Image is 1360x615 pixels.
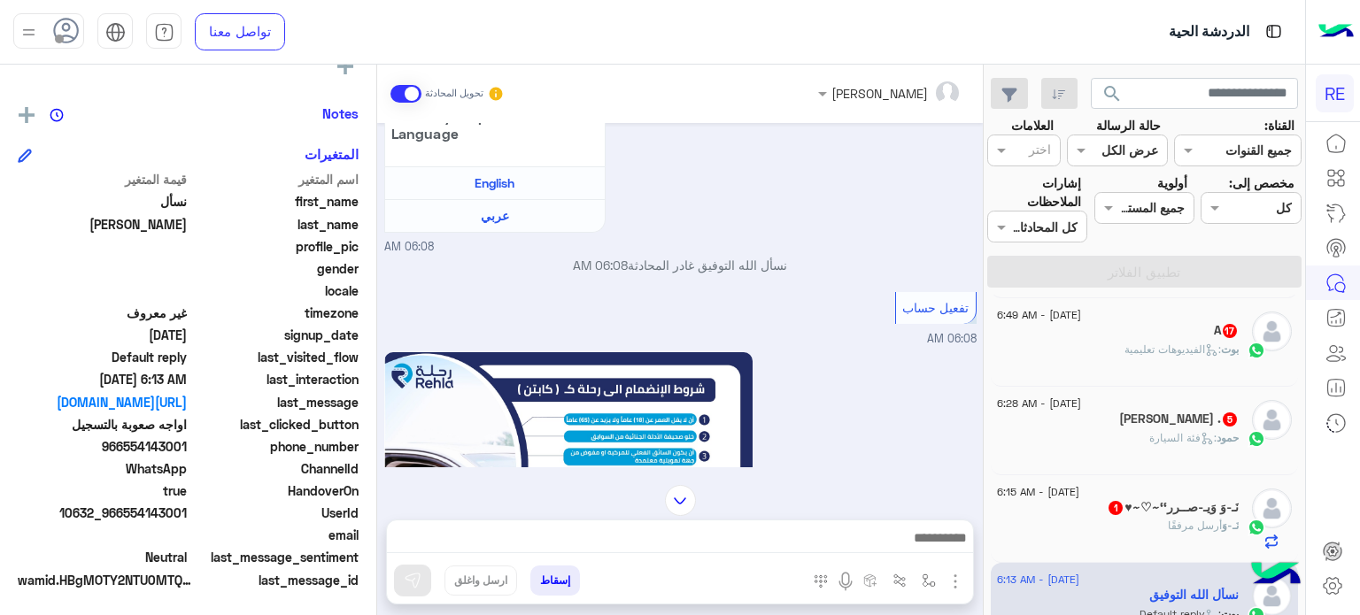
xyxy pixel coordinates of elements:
[190,370,359,388] span: last_interaction
[18,170,187,188] span: قيمة المتغير
[18,21,40,43] img: profile
[1096,116,1161,135] label: حالة الرسالة
[814,574,828,588] img: make a call
[1029,140,1054,163] div: اختر
[18,192,187,211] span: نسأل
[987,173,1081,211] label: إشارات الملاحظات
[1107,500,1238,515] h5: ‏​نَـ-وَ وَيـ-صــرر‘‘~♡~♥
[190,548,359,566] span: last_message_sentiment
[1223,324,1237,338] span: 17
[18,526,187,544] span: null
[573,258,628,273] span: 06:08 AM
[154,22,174,42] img: tab
[1214,323,1239,338] h5: A
[856,565,885,595] button: create order
[190,237,359,256] span: profile_pic
[902,300,969,315] span: تفعيل حساب
[18,437,187,456] span: 966554143001
[1223,412,1237,427] span: 5
[18,481,187,500] span: true
[1316,74,1354,112] div: RE
[1222,519,1239,532] span: ‏​نَـ-وَ
[18,548,187,566] span: 0
[1248,342,1265,359] img: WhatsApp
[190,393,359,411] span: last_message
[915,565,944,595] button: select flow
[190,504,359,522] span: UserId
[1252,400,1292,440] img: defaultAdmin.png
[190,326,359,344] span: signup_date
[922,573,936,588] img: select flow
[146,13,182,50] a: tab
[1263,20,1285,42] img: tab
[1119,411,1239,427] h5: حمود الشمري .
[190,215,359,234] span: last_name
[18,259,187,278] span: null
[18,304,187,322] span: غير معروف
[1011,116,1054,135] label: العلامات
[190,348,359,366] span: last_visited_flow
[190,192,359,211] span: first_name
[305,146,359,162] h6: المتغيرات
[1168,519,1222,532] span: أرسل مرفقًا
[1318,13,1354,50] img: Logo
[384,352,753,567] img: %D8%A7%D9%84%D9%83%D8%A8%D8%A7%D8%AA%D9%86%202022%202.jpg
[1245,544,1307,606] img: hulul-logo.png
[1091,78,1134,116] button: search
[997,484,1079,500] span: [DATE] - 6:15 AM
[18,281,187,300] span: null
[1248,430,1265,448] img: WhatsApp
[50,108,64,122] img: notes
[18,326,187,344] span: 2025-08-14T02:58:16.403Z
[190,170,359,188] span: اسم المتغير
[475,175,514,190] span: English
[18,348,187,366] span: Default reply
[425,87,483,101] small: تحويل المحادثة
[1252,488,1292,528] img: defaultAdmin.png
[18,215,187,234] span: الله التوفيق
[384,239,434,256] span: 06:08 AM
[18,393,187,411] a: [URL][DOMAIN_NAME]
[1221,342,1239,356] span: بوت
[18,571,195,589] span: wamid.HBgMOTY2NTU0MTQzMDAxFQIAEhggMDlCOUQ3RDI4OUVGQUU0RUEyNzU1NjFEQkJDODYyMzMA
[322,105,359,121] h6: Notes
[1169,20,1249,44] p: الدردشة الحية
[190,259,359,278] span: gender
[190,526,359,544] span: email
[835,571,856,592] img: send voice note
[1101,83,1123,104] span: search
[19,107,35,123] img: add
[18,415,187,434] span: اواجه صعوبة بالتسجيل
[18,459,187,478] span: 2
[530,565,580,596] button: إسقاط
[1248,519,1265,536] img: WhatsApp
[444,565,517,596] button: ارسل واغلق
[1109,501,1123,515] span: 1
[190,481,359,500] span: HandoverOn
[1124,342,1221,356] span: : الفيديوهات تعليمية
[927,332,977,345] span: 06:08 AM
[945,571,966,592] img: send attachment
[1229,173,1294,192] label: مخصص إلى:
[1264,116,1294,135] label: القناة:
[198,571,359,589] span: last_message_id
[1252,311,1292,351] img: defaultAdmin.png
[18,504,187,522] span: 10632_966554143001
[1149,431,1217,444] span: : فئة السيارة
[18,370,187,388] span: 2025-08-14T03:13:19.378Z
[987,256,1302,288] button: تطبيق الفلاتر
[190,304,359,322] span: timezone
[1217,431,1239,444] span: حمود
[404,572,421,589] img: send message
[190,281,359,300] span: locale
[105,22,126,42] img: tab
[481,208,509,223] span: عربي
[892,573,907,588] img: Trigger scenario
[384,256,977,274] p: نسأل الله التوفيق غادر المحادثة
[863,573,877,588] img: create order
[1157,173,1187,192] label: أولوية
[195,13,285,50] a: تواصل معنا
[997,572,1079,588] span: [DATE] - 6:13 AM
[190,459,359,478] span: ChannelId
[885,565,915,595] button: Trigger scenario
